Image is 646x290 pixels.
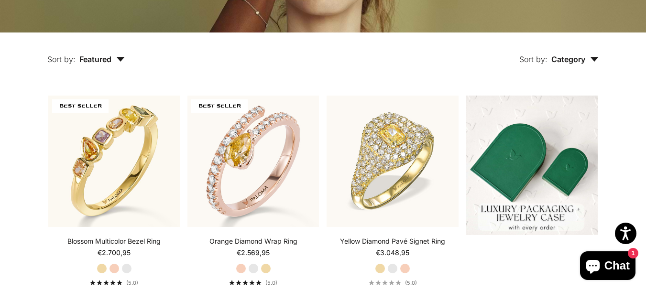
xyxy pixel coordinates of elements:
[67,236,161,246] a: Blossom Multicolor Bezel Ring
[90,279,138,286] a: 5.0 out of 5.0 stars(5.0)
[191,99,248,113] span: BEST SELLER
[369,280,401,285] div: 5.0 out of 5.0 stars
[519,54,547,64] span: Sort by:
[52,99,109,113] span: BEST SELLER
[229,280,262,285] div: 5.0 out of 5.0 stars
[209,236,297,246] a: Orange Diamond Wrap Ring
[187,96,319,227] img: #RoseGold
[497,32,621,73] button: Sort by: Category
[369,279,417,286] a: 5.0 out of 5.0 stars(5.0)
[47,54,76,64] span: Sort by:
[405,279,417,286] span: (5.0)
[126,279,138,286] span: (5.0)
[25,32,147,73] button: Sort by: Featured
[48,96,180,227] img: #YellowGold
[79,54,125,64] span: Featured
[187,96,319,227] a: #YellowGold #WhiteGold #RoseGold
[327,96,458,227] img: #YellowGold
[98,248,131,258] sale-price: €2.700,95
[265,279,277,286] span: (5.0)
[229,279,277,286] a: 5.0 out of 5.0 stars(5.0)
[376,248,409,258] sale-price: €3.048,95
[237,248,270,258] sale-price: €2.569,95
[48,96,180,227] a: #YellowGold #RoseGold #WhiteGold
[551,54,599,64] span: Category
[577,251,638,282] inbox-online-store-chat: Shopify online store chat
[340,236,445,246] a: Yellow Diamond Pavé Signet Ring
[90,280,122,285] div: 5.0 out of 5.0 stars
[327,96,458,227] a: #YellowGold #WhiteGold #RoseGold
